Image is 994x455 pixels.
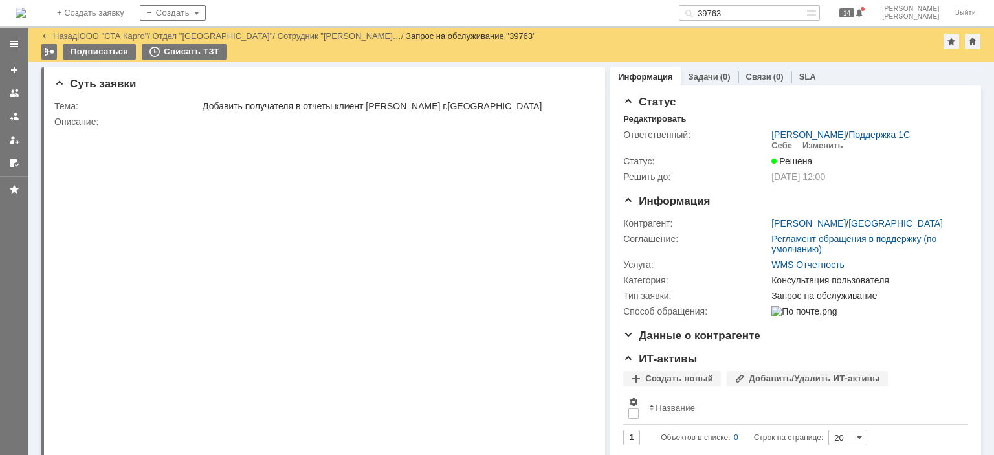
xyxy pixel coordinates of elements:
span: Настройки [628,397,639,407]
div: Решить до: [623,172,769,182]
span: Информация [623,195,710,207]
a: Связи [746,72,771,82]
a: Мои согласования [4,153,25,173]
a: Информация [618,72,672,82]
div: (0) [720,72,731,82]
div: Название [656,403,695,413]
a: Поддержка 1С [848,129,910,140]
div: (0) [773,72,784,82]
a: SLA [799,72,816,82]
div: Создать [140,5,206,21]
a: Отдел "[GEOGRAPHIC_DATA]" [153,31,273,41]
div: Контрагент: [623,218,769,228]
div: Описание: [54,117,590,127]
span: Суть заявки [54,78,136,90]
span: 14 [839,8,854,17]
div: Ответственный: [623,129,769,140]
a: [GEOGRAPHIC_DATA] [848,218,943,228]
div: Себе [771,140,792,151]
a: Заявки на командах [4,83,25,104]
span: Данные о контрагенте [623,329,760,342]
div: / [80,31,153,41]
a: ООО "СТА Карго" [80,31,148,41]
a: WMS Отчетность [771,260,845,270]
div: Работа с массовостью [41,44,57,60]
div: Категория: [623,275,769,285]
div: Тип заявки: [623,291,769,301]
div: Услуга: [623,260,769,270]
a: Задачи [689,72,718,82]
span: Статус [623,96,676,108]
a: Назад [53,31,77,41]
div: / [153,31,278,41]
span: [PERSON_NAME] [882,13,940,21]
div: Редактировать [623,114,686,124]
div: Добавить в избранное [944,34,959,49]
div: Изменить [802,140,843,151]
span: Объектов в списке: [661,433,730,442]
div: / [771,218,943,228]
span: [PERSON_NAME] [882,5,940,13]
img: logo [16,8,26,18]
a: Регламент обращения в поддержку (по умолчанию) [771,234,936,254]
span: Расширенный поиск [806,6,819,18]
th: Название [644,392,958,425]
div: 0 [734,430,738,445]
a: Сотрудник "[PERSON_NAME]… [278,31,401,41]
i: Строк на странице: [661,430,823,445]
div: Способ обращения: [623,306,769,316]
div: Запрос на обслуживание [771,291,962,301]
div: Консультация пользователя [771,275,962,285]
a: Создать заявку [4,60,25,80]
div: / [771,129,910,140]
a: Мои заявки [4,129,25,150]
div: Тема: [54,101,200,111]
div: Соглашение: [623,234,769,244]
div: Сделать домашней страницей [965,34,980,49]
div: | [77,30,79,40]
div: Добавить получателя в отчеты клиент [PERSON_NAME] г.[GEOGRAPHIC_DATA] [203,101,587,111]
a: [PERSON_NAME] [771,218,846,228]
span: [DATE] 12:00 [771,172,825,182]
img: По почте.png [771,306,837,316]
span: ИТ-активы [623,353,697,365]
a: Перейти на домашнюю страницу [16,8,26,18]
div: Запрос на обслуживание "39763" [406,31,536,41]
div: / [278,31,406,41]
a: [PERSON_NAME] [771,129,846,140]
a: Заявки в моей ответственности [4,106,25,127]
div: Статус: [623,156,769,166]
span: Решена [771,156,812,166]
